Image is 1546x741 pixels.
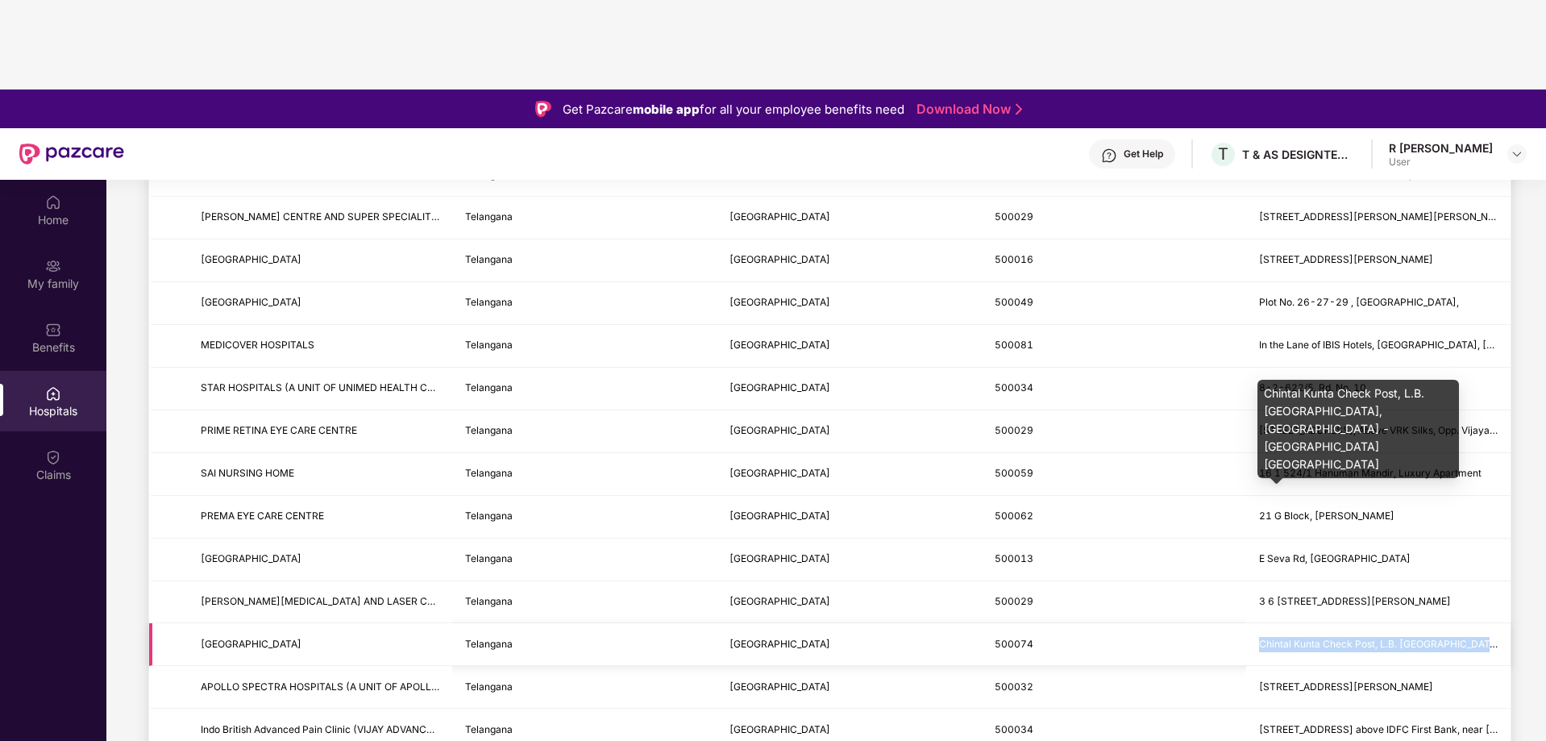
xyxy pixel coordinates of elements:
[995,381,1033,393] span: 500034
[1246,282,1511,325] td: Plot No. 26-27-29 , Naidu Eye Hospital Complex,
[188,539,452,581] td: SUSHEELA HOSPITAL
[729,210,830,223] span: [GEOGRAPHIC_DATA]
[1101,148,1117,164] img: svg+xml;base64,PHN2ZyBpZD0iSGVscC0zMngzMiIgeG1sbnM9Imh0dHA6Ly93d3cudzMub3JnLzIwMDAvc3ZnIiB3aWR0aD...
[1246,539,1511,581] td: E Seva Rd, Ramanthapur R T C Colony
[45,385,61,402] img: svg+xml;base64,PHN2ZyBpZD0iSG9zcGl0YWxzIiB4bWxucz0iaHR0cDovL3d3dy53My5vcmcvMjAwMC9zdmciIHdpZHRoPS...
[465,169,513,181] span: Telangana
[995,723,1033,735] span: 500034
[717,197,981,239] td: Hyderabad
[1218,144,1228,164] span: T
[1246,368,1511,410] td: 8-2-622/5, Rd. No. 10
[1246,581,1511,624] td: 3 6 273/274 3rd Floor Apurupa L N Chambers, Old MLA Quarters
[188,410,452,453] td: PRIME RETINA EYE CARE CENTRE
[1246,197,1511,239] td: 3-6-426, Tank Bund, Street Number 4,Ramachandraiah Colony, Devi Laxmi Bagh, Domalguda
[45,322,61,338] img: svg+xml;base64,PHN2ZyBpZD0iQmVuZWZpdHMiIHhtbG5zPSJodHRwOi8vd3d3LnczLm9yZy8yMDAwL3N2ZyIgd2lkdGg9Ij...
[1259,210,1513,223] span: [STREET_ADDRESS][PERSON_NAME][PERSON_NAME]
[1242,147,1355,162] div: T & AS DESIGNTECH SERVICES PRIVATE LIMITED
[995,424,1033,436] span: 500029
[729,296,830,308] span: [GEOGRAPHIC_DATA]
[465,510,513,522] span: Telangana
[45,258,61,274] img: svg+xml;base64,PHN2ZyB3aWR0aD0iMjAiIGhlaWdodD0iMjAiIHZpZXdCb3g9IjAgMCAyMCAyMCIgZmlsbD0ibm9uZSIgeG...
[201,638,301,650] span: [GEOGRAPHIC_DATA]
[563,100,904,119] div: Get Pazcare for all your employee benefits need
[452,368,717,410] td: Telangana
[452,496,717,539] td: Telangana
[452,581,717,624] td: Telangana
[1246,410,1511,453] td: 3-6-106/1 street no,19,3rd Floor, Above VRK Silks, Opp. Vijaya Diagnostics Centre
[188,581,452,624] td: RAMESH LASIK AND LASER CENTRE
[1246,239,1511,282] td: No 6-3-871/A Green Lands Road, Snehalatha Complex
[1259,253,1433,265] span: [STREET_ADDRESS][PERSON_NAME]
[729,638,830,650] span: [GEOGRAPHIC_DATA]
[995,510,1033,522] span: 500062
[188,282,452,325] td: NAIDU EYE HOSPITAL
[452,666,717,709] td: Telangana
[1246,623,1511,666] td: Chintal Kunta Check Post, L.B. Nagar, Hyderabad - Vijayawada Hwy
[465,339,513,351] span: Telangana
[45,194,61,210] img: svg+xml;base64,PHN2ZyBpZD0iSG9tZSIgeG1sbnM9Imh0dHA6Ly93d3cudzMub3JnLzIwMDAvc3ZnIiB3aWR0aD0iMjAiIG...
[188,496,452,539] td: PREMA EYE CARE CENTRE
[188,623,452,666] td: Amma Eye Care Hospital
[717,410,981,453] td: Hyderabad
[19,144,124,164] img: New Pazcare Logo
[452,239,717,282] td: Telangana
[201,210,494,223] span: [PERSON_NAME] CENTRE AND SUPER SPECIALITY HOSPITALS
[465,552,513,564] span: Telangana
[717,623,981,666] td: Hyderabad
[1259,510,1394,522] span: 21 G Block, [PERSON_NAME]
[729,595,830,607] span: [GEOGRAPHIC_DATA]
[1389,156,1493,169] div: User
[1259,595,1451,607] span: 3 6 [STREET_ADDRESS][PERSON_NAME]
[1016,101,1022,118] img: Stroke
[729,510,830,522] span: [GEOGRAPHIC_DATA]
[452,410,717,453] td: Telangana
[1246,496,1511,539] td: 21 G Block, Prem Nivas
[916,101,1017,118] a: Download Now
[1257,380,1459,478] div: Chintal Kunta Check Post, L.B. [GEOGRAPHIC_DATA], [GEOGRAPHIC_DATA] - [GEOGRAPHIC_DATA] [GEOGRAPH...
[995,595,1033,607] span: 500029
[717,666,981,709] td: Hyderabad
[995,296,1033,308] span: 500049
[201,339,314,351] span: MEDICOVER HOSPITALS
[1246,453,1511,496] td: 16 1 524/1 Hanuman Mandir, Luxury Apartment
[1259,296,1459,308] span: Plot No. 26-27-29 , [GEOGRAPHIC_DATA],
[717,368,981,410] td: Hyderabad
[995,339,1033,351] span: 500081
[452,539,717,581] td: Telangana
[188,197,452,239] td: SATHYA KIDNEY CENTRE AND SUPER SPECIALITY HOSPITALS
[201,381,492,393] span: STAR HOSPITALS (A UNIT OF UNIMED HEALTH CARE PVT LTD)
[1246,325,1511,368] td: In the Lane of IBIS Hotels, Madhapur, Hitech City
[45,449,61,465] img: svg+xml;base64,PHN2ZyBpZD0iQ2xhaW0iIHhtbG5zPSJodHRwOi8vd3d3LnczLm9yZy8yMDAwL3N2ZyIgd2lkdGg9IjIwIi...
[729,467,830,479] span: [GEOGRAPHIC_DATA]
[188,368,452,410] td: STAR HOSPITALS (A UNIT OF UNIMED HEALTH CARE PVT LTD)
[729,381,830,393] span: [GEOGRAPHIC_DATA]
[465,723,513,735] span: Telangana
[995,467,1033,479] span: 500059
[1259,681,1433,693] span: [STREET_ADDRESS][PERSON_NAME]
[1246,666,1511,709] td: Door No 34/2 Gramakautam Plot No 1&6 Prashanth Nagar Colony, Kothaguda Village Serilingam Pally
[535,101,551,117] img: Logo
[995,210,1033,223] span: 500029
[717,496,981,539] td: Hyderabad
[465,253,513,265] span: Telangana
[465,381,513,393] span: Telangana
[201,595,459,607] span: [PERSON_NAME][MEDICAL_DATA] AND LASER CENTRE
[201,169,395,181] span: LIFESPAN SUPER SPECIALITY HOSPITALS
[452,282,717,325] td: Telangana
[201,424,357,436] span: PRIME RETINA EYE CARE CENTRE
[188,453,452,496] td: SAI NURSING HOME
[729,253,830,265] span: [GEOGRAPHIC_DATA]
[1259,552,1411,564] span: E Seva Rd, [GEOGRAPHIC_DATA]
[188,239,452,282] td: VIVEKANANDA HOSPITAL
[465,296,513,308] span: Telangana
[201,681,596,693] span: APOLLO SPECTRA HOSPITALS (A UNIT OF APOLLO SPECIALTY HOSPITALS PVT LTD)
[995,552,1033,564] span: 500013
[465,638,513,650] span: Telangana
[201,467,294,479] span: SAI NURSING HOME
[201,253,301,265] span: [GEOGRAPHIC_DATA]
[201,552,301,564] span: [GEOGRAPHIC_DATA]
[1124,148,1163,160] div: Get Help
[729,681,830,693] span: [GEOGRAPHIC_DATA]
[729,424,830,436] span: [GEOGRAPHIC_DATA]
[201,296,301,308] span: [GEOGRAPHIC_DATA]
